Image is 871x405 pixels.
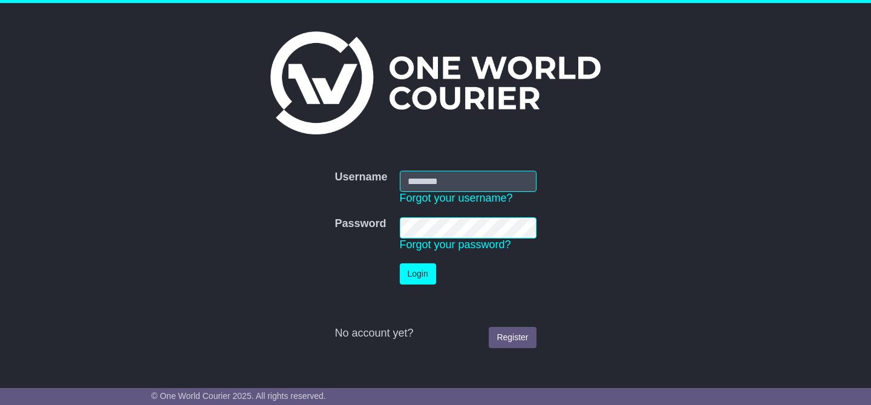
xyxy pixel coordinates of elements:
[400,263,436,285] button: Login
[334,217,386,231] label: Password
[334,327,536,340] div: No account yet?
[270,31,601,134] img: One World
[151,391,326,401] span: © One World Courier 2025. All rights reserved.
[400,239,511,251] a: Forgot your password?
[489,327,536,348] a: Register
[334,171,387,184] label: Username
[400,192,513,204] a: Forgot your username?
